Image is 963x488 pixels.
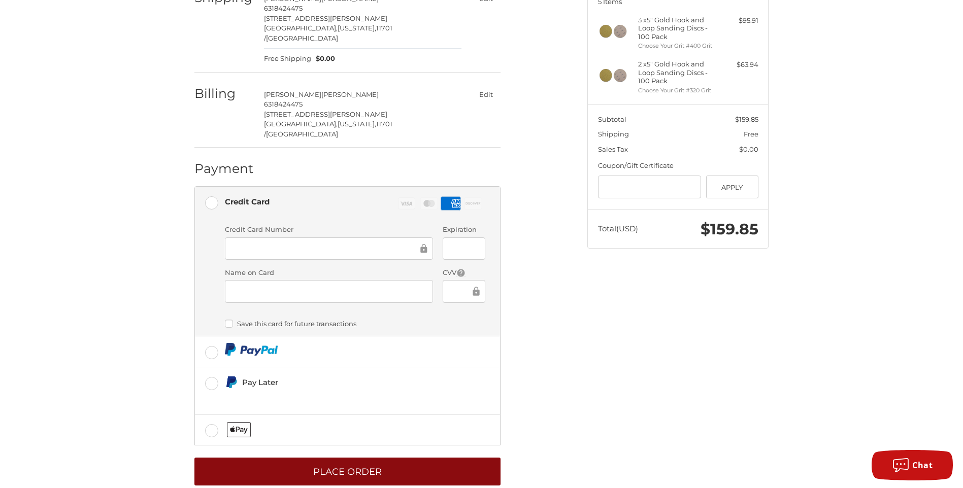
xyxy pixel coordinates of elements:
[638,60,716,85] h4: 2 x 5" Gold Hook and Loop Sanding Discs - 100 Pack
[225,193,270,210] div: Credit Card
[227,422,251,437] img: Applepay icon
[701,220,758,238] span: $159.85
[338,120,376,128] span: [US_STATE],
[225,268,433,278] label: Name on Card
[739,145,758,153] span: $0.00
[225,393,431,402] iframe: PayPal Message 1
[264,14,387,22] span: [STREET_ADDRESS][PERSON_NAME]
[718,60,758,70] div: $63.94
[912,460,933,471] span: Chat
[706,176,758,198] button: Apply
[225,376,238,389] img: Pay Later icon
[264,54,311,64] span: Free Shipping
[194,161,254,177] h2: Payment
[744,130,758,138] span: Free
[638,86,716,95] li: Choose Your Grit #320 Grit
[718,16,758,26] div: $95.91
[225,225,433,235] label: Credit Card Number
[443,268,485,278] label: CVV
[598,224,638,233] span: Total (USD)
[264,100,303,108] span: 6318424475
[872,450,953,480] button: Chat
[450,242,478,254] iframe: Secure Credit Card Frame - Expiration Date
[264,90,321,98] span: [PERSON_NAME]
[232,242,418,254] iframe: Secure Credit Card Frame - Credit Card Number
[264,120,338,128] span: [GEOGRAPHIC_DATA],
[638,16,716,41] h4: 3 x 5" Gold Hook and Loop Sanding Discs - 100 Pack
[264,110,387,118] span: [STREET_ADDRESS][PERSON_NAME]
[443,225,485,235] label: Expiration
[311,54,336,64] span: $0.00
[232,286,426,297] iframe: Secure Credit Card Frame - Cardholder Name
[638,42,716,50] li: Choose Your Grit #400 Grit
[266,130,338,138] span: [GEOGRAPHIC_DATA]
[338,24,376,32] span: [US_STATE],
[598,161,758,171] div: Coupon/Gift Certificate
[321,90,379,98] span: [PERSON_NAME]
[225,343,278,356] img: PayPal icon
[598,145,628,153] span: Sales Tax
[242,374,430,391] div: Pay Later
[264,24,392,42] span: 11701 /
[598,176,702,198] input: Gift Certificate or Coupon Code
[264,4,303,12] span: 6318424475
[598,115,626,123] span: Subtotal
[225,320,485,328] label: Save this card for future transactions
[735,115,758,123] span: $159.85
[264,24,338,32] span: [GEOGRAPHIC_DATA],
[194,86,254,101] h2: Billing
[266,34,338,42] span: [GEOGRAPHIC_DATA]
[194,458,501,485] button: Place Order
[471,87,501,102] button: Edit
[264,120,392,138] span: 11701 /
[450,286,470,297] iframe: Secure Credit Card Frame - CVV
[598,130,629,138] span: Shipping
